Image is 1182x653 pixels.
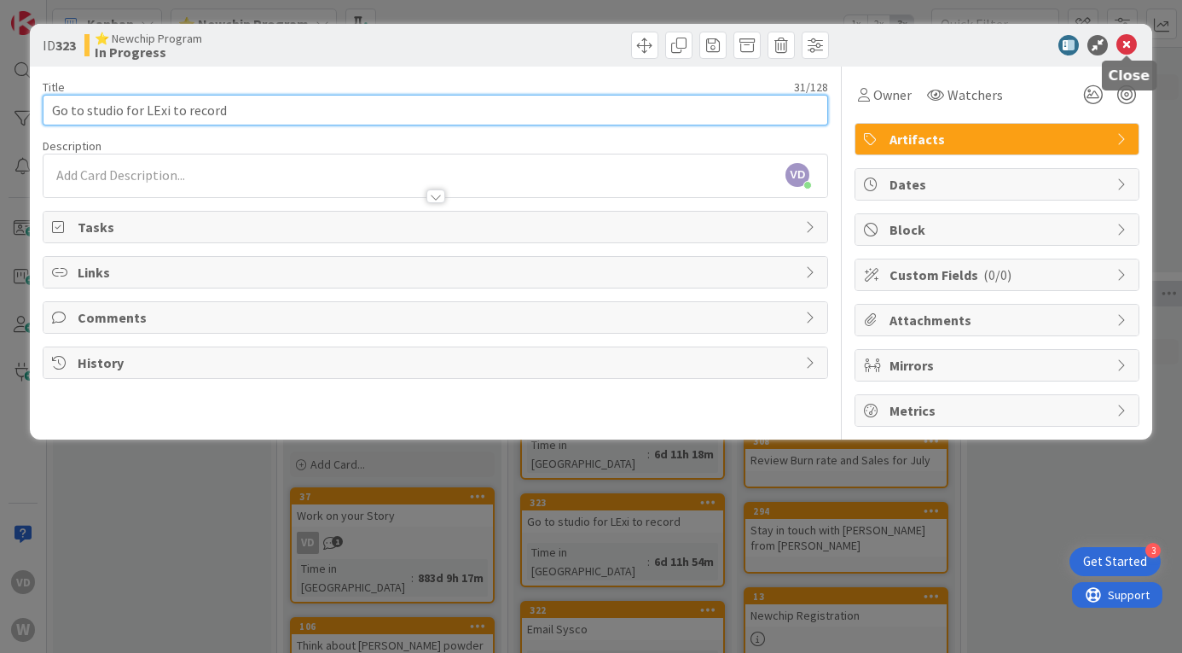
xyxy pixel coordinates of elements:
span: History [78,353,797,373]
span: Custom Fields [889,265,1108,285]
span: ( 0/0 ) [983,266,1011,283]
input: type card name here... [43,95,829,125]
span: Tasks [78,217,797,237]
b: In Progress [95,45,202,59]
div: 31 / 128 [70,79,829,95]
span: Description [43,138,101,154]
span: Dates [889,174,1108,195]
h5: Close [1109,67,1150,84]
span: Block [889,219,1108,240]
span: ID [43,35,76,55]
span: ⭐ Newchip Program [95,32,202,45]
span: Support [36,3,78,23]
b: 323 [55,37,76,54]
span: Metrics [889,400,1108,421]
span: Attachments [889,310,1108,330]
span: Owner [873,85,912,105]
span: Links [78,262,797,283]
span: VD [785,163,809,187]
div: 3 [1145,543,1161,558]
span: Comments [78,307,797,328]
span: Mirrors [889,355,1108,376]
span: Watchers [947,85,1003,105]
span: Artifacts [889,129,1108,149]
div: Open Get Started checklist, remaining modules: 3 [1069,547,1161,576]
div: Get Started [1083,553,1147,570]
label: Title [43,79,65,95]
